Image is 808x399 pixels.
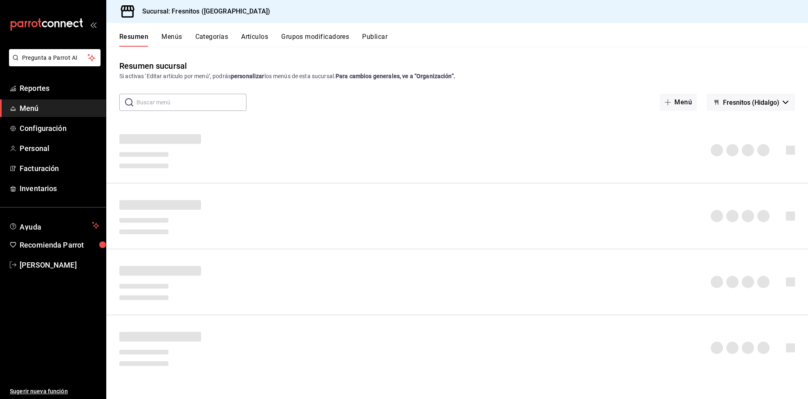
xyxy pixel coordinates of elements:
span: Pregunta a Parrot AI [22,54,88,62]
a: Pregunta a Parrot AI [6,59,101,68]
span: Personal [20,143,99,154]
div: Resumen sucursal [119,60,187,72]
strong: Para cambios generales, ve a “Organización”. [336,73,455,79]
button: Grupos modificadores [281,33,349,47]
span: Recomienda Parrot [20,239,99,250]
span: Facturación [20,163,99,174]
span: Reportes [20,83,99,94]
button: Menú [660,94,697,111]
span: Fresnitos (Hidalgo) [723,99,779,106]
button: Pregunta a Parrot AI [9,49,101,66]
button: open_drawer_menu [90,21,96,28]
h3: Sucursal: Fresnitos ([GEOGRAPHIC_DATA]) [136,7,270,16]
span: Menú [20,103,99,114]
button: Artículos [241,33,268,47]
span: [PERSON_NAME] [20,259,99,271]
div: navigation tabs [119,33,808,47]
input: Buscar menú [137,94,246,110]
strong: personalizar [231,73,264,79]
button: Fresnitos (Hidalgo) [707,94,795,111]
span: Sugerir nueva función [10,387,99,396]
span: Inventarios [20,183,99,194]
div: Si activas ‘Editar artículo por menú’, podrás los menús de esta sucursal. [119,72,795,81]
button: Categorías [195,33,228,47]
span: Configuración [20,123,99,134]
button: Publicar [362,33,387,47]
button: Menús [161,33,182,47]
span: Ayuda [20,221,89,230]
button: Resumen [119,33,148,47]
